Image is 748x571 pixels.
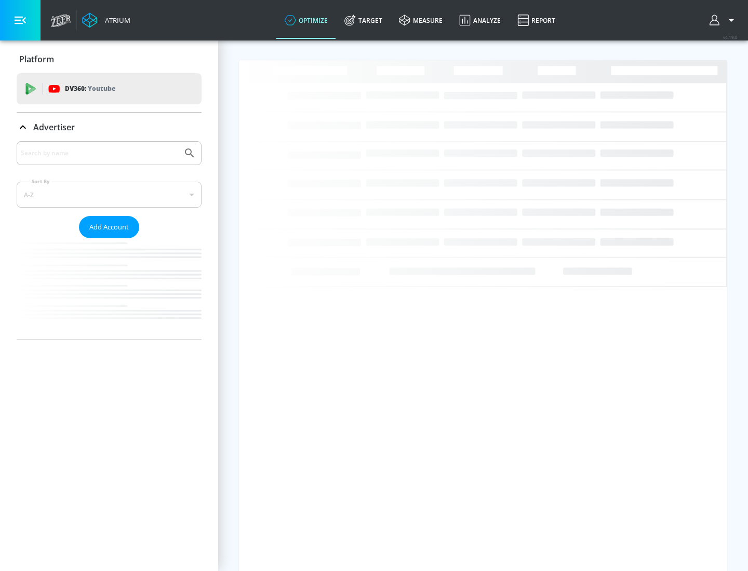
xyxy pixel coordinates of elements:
div: Atrium [101,16,130,25]
div: A-Z [17,182,202,208]
div: Platform [17,45,202,74]
a: Atrium [82,12,130,28]
div: Advertiser [17,113,202,142]
p: Youtube [88,83,115,94]
div: DV360: Youtube [17,73,202,104]
input: Search by name [21,146,178,160]
p: Advertiser [33,121,75,133]
p: DV360: [65,83,115,94]
div: Advertiser [17,141,202,339]
a: Analyze [451,2,509,39]
span: Add Account [89,221,129,233]
button: Add Account [79,216,139,238]
a: optimize [276,2,336,39]
a: Report [509,2,564,39]
span: v 4.19.0 [723,34,738,40]
nav: list of Advertiser [17,238,202,339]
a: Target [336,2,391,39]
p: Platform [19,53,54,65]
label: Sort By [30,178,52,185]
a: measure [391,2,451,39]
